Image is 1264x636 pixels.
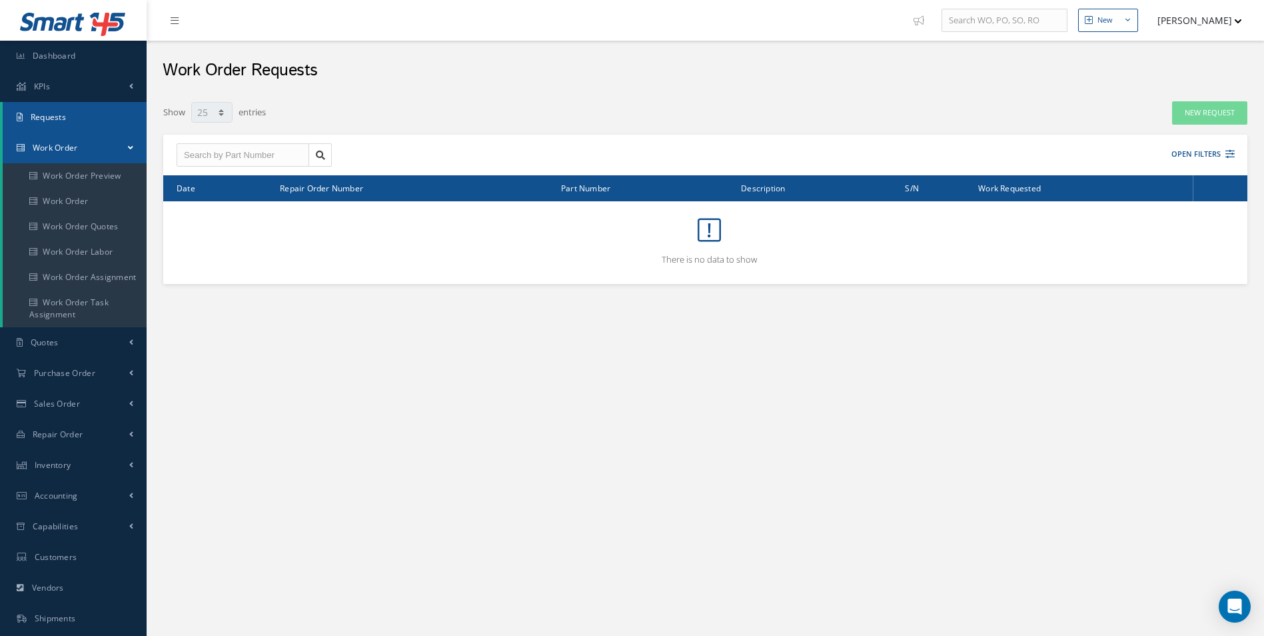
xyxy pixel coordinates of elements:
[163,61,318,81] h2: Work Order Requests
[3,189,147,214] a: Work Order
[177,143,309,167] input: Search by Part Number
[239,101,266,119] label: entries
[3,290,147,327] a: Work Order Task Assignment
[33,429,83,440] span: Repair Order
[3,214,147,239] a: Work Order Quotes
[942,9,1067,33] input: Search WO, PO, SO, RO
[3,163,147,189] a: Work Order Preview
[177,209,1242,266] div: There is no data to show
[3,133,147,163] a: Work Order
[35,490,78,501] span: Accounting
[35,459,71,471] span: Inventory
[34,398,80,409] span: Sales Order
[1097,15,1113,26] div: New
[741,181,785,194] span: Description
[35,613,76,624] span: Shipments
[35,551,77,563] span: Customers
[34,81,50,92] span: KPIs
[3,265,147,290] a: Work Order Assignment
[905,181,919,194] span: S/N
[3,239,147,265] a: Work Order Labor
[1159,143,1235,165] button: Open Filters
[33,142,78,153] span: Work Order
[31,337,59,348] span: Quotes
[1219,591,1251,623] div: Open Intercom Messenger
[33,50,76,61] span: Dashboard
[1145,7,1242,33] button: [PERSON_NAME]
[163,101,185,119] label: Show
[31,111,66,123] span: Requests
[32,582,64,593] span: Vendors
[561,181,610,194] span: Part Number
[3,102,147,133] a: Requests
[978,181,1041,194] span: Work Requested
[33,521,79,532] span: Capabilities
[1172,101,1247,125] a: New Request
[1078,9,1138,32] button: New
[34,367,95,379] span: Purchase Order
[177,181,195,194] span: Date
[280,181,363,194] span: Repair Order Number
